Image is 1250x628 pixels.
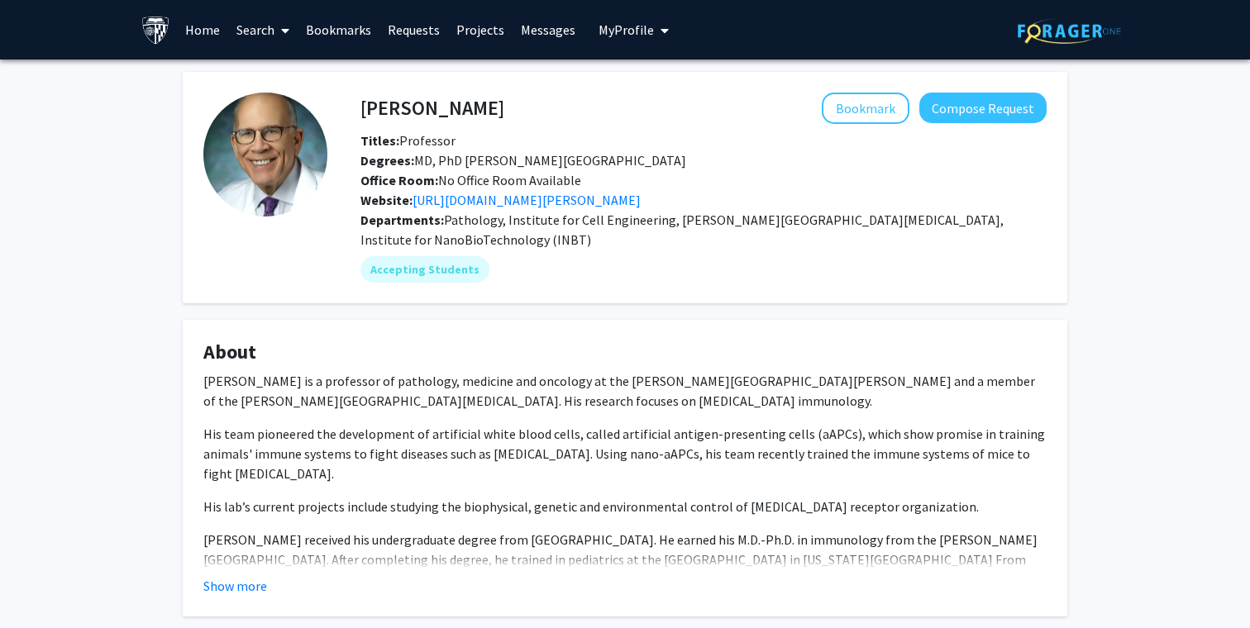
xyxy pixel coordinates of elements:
[12,554,70,616] iframe: To enrich screen reader interactions, please activate Accessibility in Grammarly extension settings
[360,152,686,169] span: MD, PhD [PERSON_NAME][GEOGRAPHIC_DATA]
[513,1,584,59] a: Messages
[448,1,513,59] a: Projects
[360,93,504,123] h4: [PERSON_NAME]
[203,93,327,216] img: Profile Picture
[203,530,1047,609] p: [PERSON_NAME] received his undergraduate degree from [GEOGRAPHIC_DATA]. He earned his M.D.-Ph.D. ...
[360,212,1004,248] span: Pathology, Institute for Cell Engineering, [PERSON_NAME][GEOGRAPHIC_DATA][MEDICAL_DATA], Institut...
[203,424,1047,483] p: His team pioneered the development of artificial white blood cells, called artificial antigen-pre...
[360,192,413,208] b: Website:
[360,172,581,188] span: No Office Room Available
[298,1,379,59] a: Bookmarks
[360,172,438,188] b: Office Room:
[141,16,170,45] img: Johns Hopkins University Logo
[379,1,448,59] a: Requests
[360,132,456,149] span: Professor
[360,152,414,169] b: Degrees:
[228,1,298,59] a: Search
[413,192,641,208] a: Opens in a new tab
[203,371,1047,411] p: [PERSON_NAME] is a professor of pathology, medicine and oncology at the [PERSON_NAME][GEOGRAPHIC_...
[360,212,444,228] b: Departments:
[919,93,1047,123] button: Compose Request to Jonathan Schneck
[203,340,1047,364] h4: About
[1018,18,1121,44] img: ForagerOne Logo
[599,21,654,38] span: My Profile
[360,256,489,283] mat-chip: Accepting Students
[177,1,228,59] a: Home
[360,132,399,149] b: Titles:
[203,576,267,596] button: Show more
[203,497,1047,516] p: His lab’s current projects include studying the biophysical, genetic and environmental control of...
[822,93,909,124] button: Add Jonathan Schneck to Bookmarks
